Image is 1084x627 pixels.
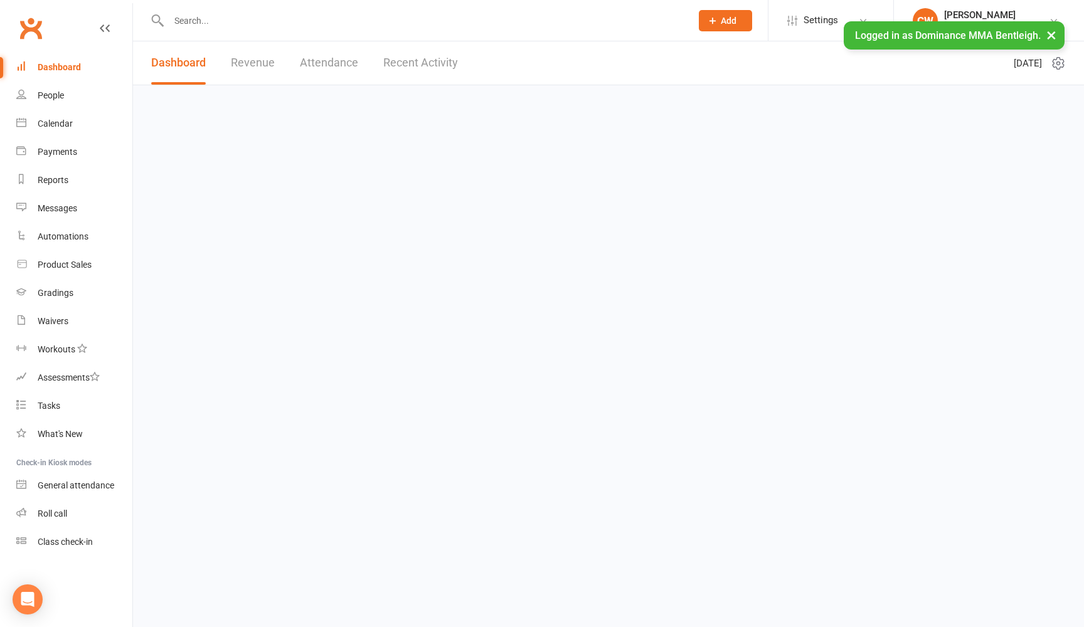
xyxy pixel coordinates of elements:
[38,537,93,547] div: Class check-in
[16,194,132,223] a: Messages
[38,119,73,129] div: Calendar
[38,288,73,298] div: Gradings
[16,307,132,335] a: Waivers
[38,203,77,213] div: Messages
[16,82,132,110] a: People
[231,41,275,85] a: Revenue
[383,41,458,85] a: Recent Activity
[804,6,838,34] span: Settings
[38,175,68,185] div: Reports
[855,29,1041,41] span: Logged in as Dominance MMA Bentleigh.
[16,335,132,364] a: Workouts
[38,62,81,72] div: Dashboard
[38,480,114,490] div: General attendance
[1014,56,1042,71] span: [DATE]
[16,392,132,420] a: Tasks
[16,364,132,392] a: Assessments
[913,8,938,33] div: CW
[38,316,68,326] div: Waivers
[38,90,64,100] div: People
[944,21,1049,32] div: Dominance MMA Bentleigh
[16,223,132,251] a: Automations
[38,147,77,157] div: Payments
[15,13,46,44] a: Clubworx
[16,420,132,448] a: What's New
[16,500,132,528] a: Roll call
[38,344,75,354] div: Workouts
[16,251,132,279] a: Product Sales
[1040,21,1063,48] button: ×
[16,472,132,500] a: General attendance kiosk mode
[38,508,67,519] div: Roll call
[13,584,43,614] div: Open Intercom Messenger
[38,231,88,241] div: Automations
[16,279,132,307] a: Gradings
[16,528,132,556] a: Class kiosk mode
[721,16,736,26] span: Add
[38,429,83,439] div: What's New
[16,138,132,166] a: Payments
[38,372,100,382] div: Assessments
[300,41,358,85] a: Attendance
[38,260,92,270] div: Product Sales
[16,110,132,138] a: Calendar
[944,9,1049,21] div: [PERSON_NAME]
[16,53,132,82] a: Dashboard
[16,166,132,194] a: Reports
[699,10,752,31] button: Add
[38,401,60,411] div: Tasks
[151,41,206,85] a: Dashboard
[165,12,683,29] input: Search...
